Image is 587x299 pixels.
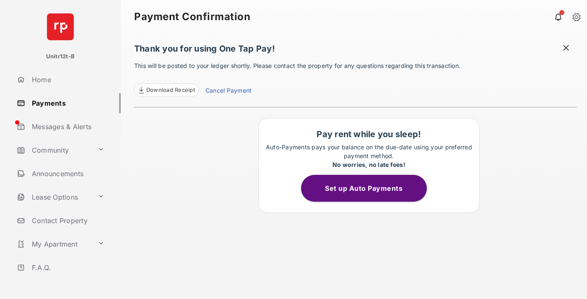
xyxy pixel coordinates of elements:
a: Home [13,70,121,90]
a: F.A.Q. [13,257,121,278]
a: Set up Auto Payments [301,184,437,192]
a: Contact Property [13,211,121,231]
button: Set up Auto Payments [301,175,427,202]
a: Lease Options [13,187,94,207]
a: My Apartment [13,234,94,254]
div: No worries, no late fees! [263,160,475,169]
a: Community [13,140,94,160]
strong: Payment Confirmation [134,12,250,22]
p: Unitr12t-B [46,52,75,61]
h1: Pay rent while you sleep! [263,129,475,139]
h1: Thank you for using One Tap Pay! [134,44,577,58]
img: svg+xml;base64,PHN2ZyB4bWxucz0iaHR0cDovL3d3dy53My5vcmcvMjAwMC9zdmciIHdpZHRoPSI2NCIgaGVpZ2h0PSI2NC... [47,13,74,40]
a: Announcements [13,164,121,184]
a: Download Receipt [134,83,199,97]
a: Cancel Payment [205,86,252,97]
p: Auto-Payments pays your balance on the due-date using your preferred payment method. [263,143,475,169]
a: Messages & Alerts [13,117,121,137]
a: Payments [13,93,121,113]
span: Download Receipt [146,86,195,94]
p: This will be posted to your ledger shortly. Please contact the property for any questions regardi... [134,61,577,97]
